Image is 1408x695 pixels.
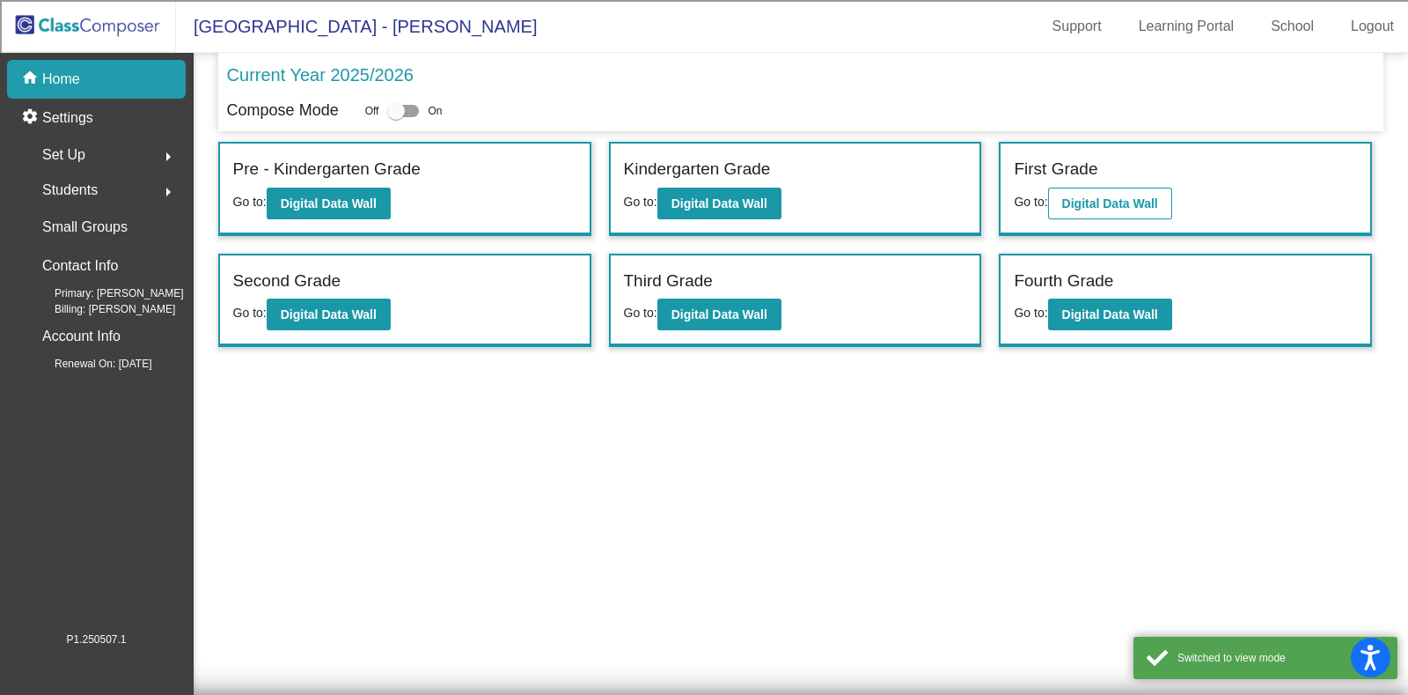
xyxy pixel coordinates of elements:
div: Sort New > Old [7,57,1401,73]
div: MORE [7,599,1401,615]
div: JOURNAL [7,583,1401,599]
p: Current Year 2025/2026 [227,62,414,88]
input: Search sources [7,615,163,633]
div: Sort A > Z [7,41,1401,57]
label: First Grade [1014,157,1097,182]
div: BOOK [7,551,1401,567]
div: Television/Radio [7,311,1401,327]
div: Move to ... [7,456,1401,472]
b: Digital Data Wall [671,307,767,322]
div: Delete [7,168,1401,184]
mat-icon: home [21,69,42,90]
div: CANCEL [7,488,1401,504]
div: Add Outline Template [7,232,1401,248]
b: Digital Data Wall [281,307,377,322]
p: Account Info [42,324,121,349]
div: Switched to view mode [1177,650,1384,666]
div: Print [7,216,1401,232]
button: Digital Data Wall [267,188,391,219]
p: Small Groups [42,215,128,240]
label: Third Grade [624,269,713,294]
div: Visual Art [7,327,1401,343]
div: SAVE AND GO HOME [7,425,1401,440]
span: Go to: [624,306,657,320]
div: WEBSITE [7,567,1401,583]
span: Primary: [PERSON_NAME] [26,285,184,301]
p: Contact Info [42,254,118,278]
button: Digital Data Wall [267,299,391,330]
div: Options [7,105,1401,121]
label: Second Grade [233,269,341,294]
b: Digital Data Wall [671,196,767,211]
mat-icon: arrow_right [158,146,179,167]
b: Digital Data Wall [281,196,377,211]
b: Digital Data Wall [1062,196,1158,211]
span: On [428,103,442,119]
span: Go to: [233,195,267,209]
div: Newspaper [7,295,1401,311]
div: Search for Source [7,248,1401,263]
mat-icon: settings [21,107,42,129]
div: SAVE [7,536,1401,551]
span: Go to: [1014,306,1047,320]
mat-icon: arrow_right [158,181,179,203]
b: Digital Data Wall [1062,307,1158,322]
div: Home [7,472,1401,488]
div: ??? [7,393,1401,409]
div: Sign out [7,121,1401,137]
button: Digital Data Wall [1048,188,1172,219]
div: TODO: put dlg title [7,343,1401,359]
label: Kindergarten Grade [624,157,771,182]
div: Rename [7,137,1401,152]
label: Pre - Kindergarten Grade [233,157,421,182]
div: This outline has no content. Would you like to delete it? [7,409,1401,425]
span: Off [365,103,379,119]
div: Move To ... [7,152,1401,168]
div: Magazine [7,279,1401,295]
div: CANCEL [7,377,1401,393]
div: Journal [7,263,1401,279]
p: Compose Mode [227,99,339,122]
button: Digital Data Wall [657,299,781,330]
span: Go to: [1014,195,1047,209]
span: Go to: [624,195,657,209]
div: Home [7,7,368,23]
div: MOVE [7,504,1401,520]
label: Fourth Grade [1014,269,1113,294]
div: Rename Outline [7,184,1401,200]
div: Download [7,200,1401,216]
span: Renewal On: [DATE] [26,356,151,372]
span: Go to: [233,306,267,320]
input: Search outlines [7,23,163,41]
span: Students [42,178,98,203]
p: Settings [42,107,93,129]
div: Move To ... [7,73,1401,89]
button: Digital Data Wall [1048,299,1172,330]
div: DELETE [7,440,1401,456]
button: Digital Data Wall [657,188,781,219]
span: Billing: [PERSON_NAME] [26,301,175,317]
div: New source [7,520,1401,536]
p: Home [42,69,80,90]
div: Delete [7,89,1401,105]
span: Set Up [42,143,85,167]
